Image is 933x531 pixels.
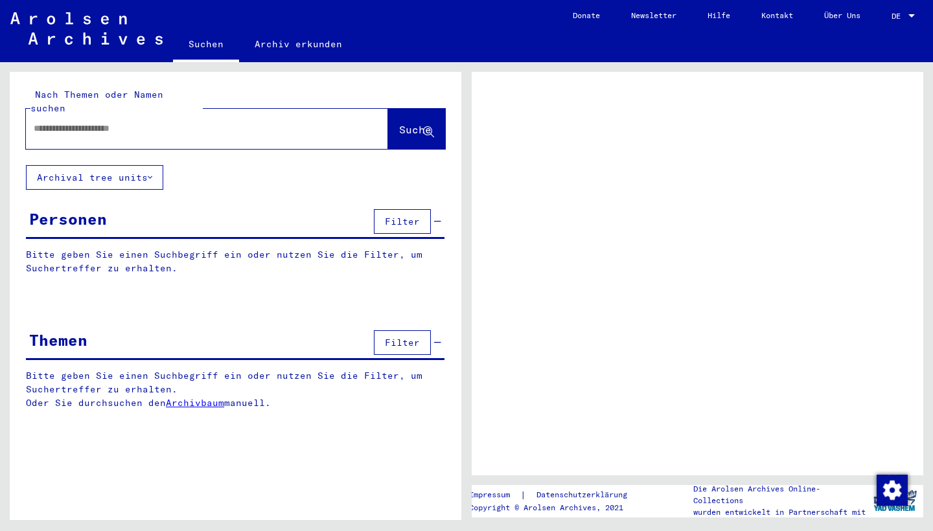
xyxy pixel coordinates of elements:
img: Arolsen_neg.svg [10,12,163,45]
div: | [469,488,643,502]
p: Die Arolsen Archives Online-Collections [693,483,867,506]
a: Archivbaum [166,397,224,409]
img: Zustimmung ändern [877,475,908,506]
a: Datenschutzerklärung [526,488,643,502]
div: Themen [29,328,87,352]
button: Filter [374,330,431,355]
mat-label: Nach Themen oder Namen suchen [30,89,163,114]
div: Personen [29,207,107,231]
span: DE [892,12,906,21]
a: Archiv erkunden [239,28,358,60]
p: Bitte geben Sie einen Suchbegriff ein oder nutzen Sie die Filter, um Suchertreffer zu erhalten. O... [26,369,445,410]
a: Impressum [469,488,520,502]
img: yv_logo.png [871,484,919,517]
button: Suche [388,109,445,149]
button: Filter [374,209,431,234]
span: Filter [385,216,420,227]
p: Bitte geben Sie einen Suchbegriff ein oder nutzen Sie die Filter, um Suchertreffer zu erhalten. [26,248,444,275]
span: Suche [399,123,432,136]
p: Copyright © Arolsen Archives, 2021 [469,502,643,514]
button: Archival tree units [26,165,163,190]
span: Filter [385,337,420,348]
p: wurden entwickelt in Partnerschaft mit [693,506,867,518]
a: Suchen [173,28,239,62]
